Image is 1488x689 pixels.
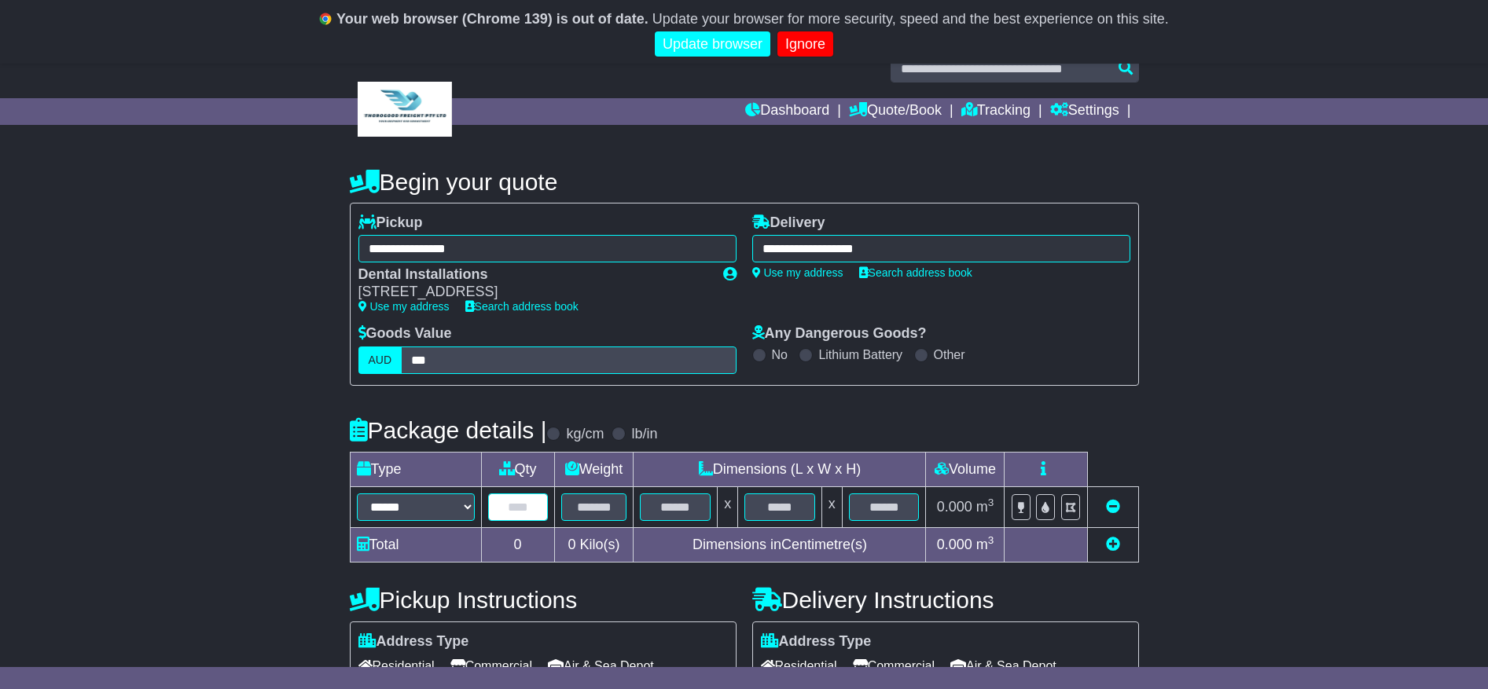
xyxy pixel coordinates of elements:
[566,426,604,443] label: kg/cm
[853,654,935,678] span: Commercial
[655,31,770,57] a: Update browser
[358,633,469,651] label: Address Type
[350,527,481,562] td: Total
[358,214,423,232] label: Pickup
[1106,537,1120,552] a: Add new item
[950,654,1056,678] span: Air & Sea Depot
[554,452,634,486] td: Weight
[554,527,634,562] td: Kilo(s)
[752,325,927,343] label: Any Dangerous Goods?
[752,587,1139,613] h4: Delivery Instructions
[358,346,402,374] label: AUD
[718,486,738,527] td: x
[350,452,481,486] td: Type
[358,284,707,301] div: [STREET_ADDRESS]
[631,426,657,443] label: lb/in
[350,417,547,443] h4: Package details |
[634,527,926,562] td: Dimensions in Centimetre(s)
[777,31,833,57] a: Ignore
[350,587,737,613] h4: Pickup Instructions
[988,534,994,546] sup: 3
[976,499,994,515] span: m
[358,654,435,678] span: Residential
[934,347,965,362] label: Other
[937,499,972,515] span: 0.000
[752,266,843,279] a: Use my address
[988,497,994,508] sup: 3
[548,654,654,678] span: Air & Sea Depot
[350,169,1139,195] h4: Begin your quote
[859,266,972,279] a: Search address book
[745,98,829,125] a: Dashboard
[849,98,942,125] a: Quote/Book
[937,537,972,552] span: 0.000
[358,325,452,343] label: Goods Value
[821,486,842,527] td: x
[481,452,554,486] td: Qty
[926,452,1005,486] td: Volume
[961,98,1031,125] a: Tracking
[761,633,872,651] label: Address Type
[818,347,902,362] label: Lithium Battery
[450,654,532,678] span: Commercial
[568,537,575,552] span: 0
[772,347,788,362] label: No
[481,527,554,562] td: 0
[358,300,450,313] a: Use my address
[1106,499,1120,515] a: Remove this item
[358,266,707,284] div: Dental Installations
[976,537,994,552] span: m
[1050,98,1119,125] a: Settings
[465,300,579,313] a: Search address book
[761,654,837,678] span: Residential
[752,214,825,232] label: Delivery
[336,11,648,27] b: Your web browser (Chrome 139) is out of date.
[652,11,1169,27] span: Update your browser for more security, speed and the best experience on this site.
[634,452,926,486] td: Dimensions (L x W x H)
